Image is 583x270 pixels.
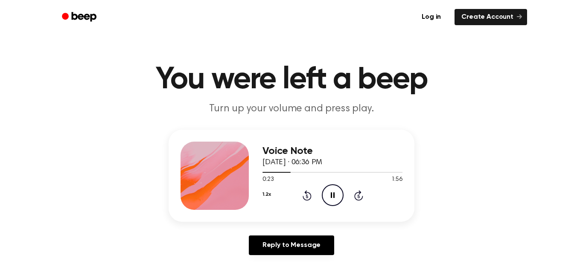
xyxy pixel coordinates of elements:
[262,175,274,184] span: 0:23
[455,9,527,25] a: Create Account
[413,7,449,27] a: Log in
[73,64,510,95] h1: You were left a beep
[56,9,104,26] a: Beep
[262,145,402,157] h3: Voice Note
[391,175,402,184] span: 1:56
[128,102,455,116] p: Turn up your volume and press play.
[249,235,334,255] a: Reply to Message
[262,159,322,166] span: [DATE] · 06:36 PM
[262,187,271,202] button: 1.2x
